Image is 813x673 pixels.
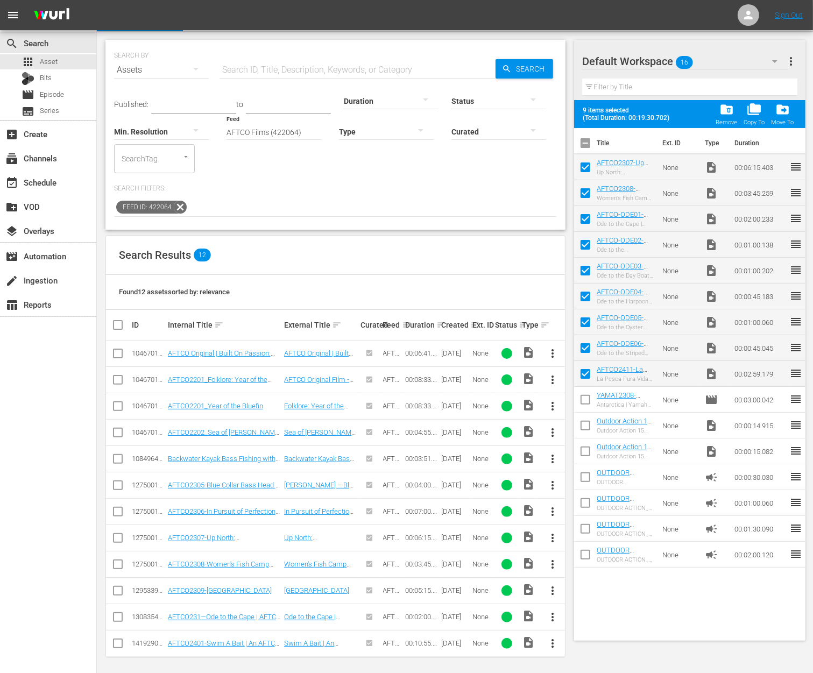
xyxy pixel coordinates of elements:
a: AFTCO2307-Up North: [PERSON_NAME], Walleye, and [GEOGRAPHIC_DATA] [597,159,653,207]
div: Ode to the Day Boat Scallopers [597,272,654,279]
span: sort [519,320,528,330]
div: Type [522,318,536,331]
span: Video [522,478,535,491]
div: 104670105 [132,376,165,384]
div: None [472,534,492,542]
span: Video [705,161,718,174]
span: AFTCO Films [383,534,400,558]
span: Bits [40,73,52,83]
div: Default Workspace [582,46,788,76]
span: reorder [789,212,802,225]
div: [DATE] [441,507,469,515]
span: reorder [789,470,802,483]
span: reorder [789,341,802,354]
span: Ad [705,497,718,509]
button: more_vert [540,499,565,525]
span: Search [5,37,18,50]
span: Video [705,290,718,303]
div: Ode to the Striped Bass Fishermen [597,350,654,357]
span: more_vert [546,426,559,439]
span: Video [522,346,535,359]
span: Ingestion [5,274,18,287]
div: None [472,428,492,436]
span: more_vert [784,55,797,68]
div: [DATE] [441,586,469,594]
span: 16 [676,51,693,74]
span: sort [470,320,480,330]
div: 130835460 [132,613,165,621]
a: [PERSON_NAME] – Blue Collar Bass Head [284,481,357,497]
td: 00:01:30.090 [730,516,789,542]
a: AFTCO231—Ode to the Cape | AFTCO Original Film [168,613,281,629]
div: [DATE] [441,534,469,542]
div: 127500195 [132,507,165,515]
div: 108496436 [132,455,165,463]
td: None [658,154,701,180]
div: Duration [405,318,438,331]
span: sort [332,320,342,330]
div: 00:06:15.403 [405,534,438,542]
span: Video [522,425,535,438]
div: 104670106 [132,402,165,410]
span: AFTCO Films [383,402,400,426]
div: OUTDOOR ACTION_2 minute Ad Slate [597,556,654,563]
a: AFTCO2308-Women's Fish Camp 2023-[PERSON_NAME].mp4 [597,185,650,225]
a: AFTCO-ODE04-Ode to the Harpoon Fishermen [597,288,648,320]
span: reorder [789,186,802,199]
a: AFTCO2305-Blue Collar Bass Head - [PERSON_NAME] [168,481,280,497]
span: Copy Item To Workspace [740,99,768,129]
span: Ad [705,548,718,561]
td: 00:01:00.060 [730,490,789,516]
div: Ode to the Harpoon Fishermen [597,298,654,305]
div: None [472,507,492,515]
span: AFTCO Films [383,613,400,637]
div: 00:10:55.622 [405,639,438,647]
div: 104670104 [132,349,165,357]
span: Ad [705,522,718,535]
span: Ad [705,471,718,484]
a: AFTCO-ODE02-Ode to the Commercial Lobstermen [597,236,648,268]
span: reorder [789,444,802,457]
span: Asset [22,55,34,68]
a: Outdoor Action 15 second spot [597,443,652,459]
div: Up North: [PERSON_NAME], Walleye, and [GEOGRAPHIC_DATA] [597,169,654,176]
div: [DATE] [441,639,469,647]
td: None [658,542,701,568]
td: None [658,232,701,258]
td: None [658,413,701,438]
a: OUTDOOR ACTION_30 second Ad Slate [597,469,646,493]
div: OUTDOOR ACTION_1 minute 30 seconds Ad Slate [597,530,654,537]
div: Feed [383,318,402,331]
button: Open [181,152,191,162]
div: Outdoor Action 15 second spot [597,453,654,460]
a: AFTCO-ODE03-Ode to the Day Boat Scallopers [597,262,648,286]
span: Video [522,451,535,464]
span: folder_delete [719,102,734,117]
span: Video [522,610,535,622]
div: Internal Title [168,318,281,331]
td: 00:02:00.233 [730,206,789,232]
td: None [658,464,701,490]
span: Episode [22,88,34,101]
a: In Pursuit of Perfection - [PERSON_NAME]-The Muskellunge [284,507,357,532]
a: AFTCO2201_Year of the Bluefin [168,402,263,410]
span: drive_file_move [775,102,790,117]
span: reorder [789,367,802,380]
div: 127500197 [132,560,165,568]
span: more_vert [546,532,559,544]
a: Sea of [PERSON_NAME] – An AFTCO Original [284,428,357,444]
div: Ext. ID [472,321,492,329]
span: reorder [789,548,802,561]
div: Remove [716,119,737,126]
div: [DATE] [441,613,469,621]
span: 9 items selected [583,107,674,114]
span: Found 12 assets sorted by: relevance [119,288,230,296]
a: OUTDOOR ACTION_1 minute Ad Slate [597,494,651,519]
span: Automation [5,250,18,263]
div: 00:03:51.750 [405,455,438,463]
span: AFTCO Films [383,507,400,532]
a: Swim A Bait | An AFTCO Original [284,639,338,655]
a: AFTCO2202_Sea of [PERSON_NAME] – An AFTCO Original [168,428,280,444]
div: Status [495,318,519,331]
span: menu [6,9,19,22]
